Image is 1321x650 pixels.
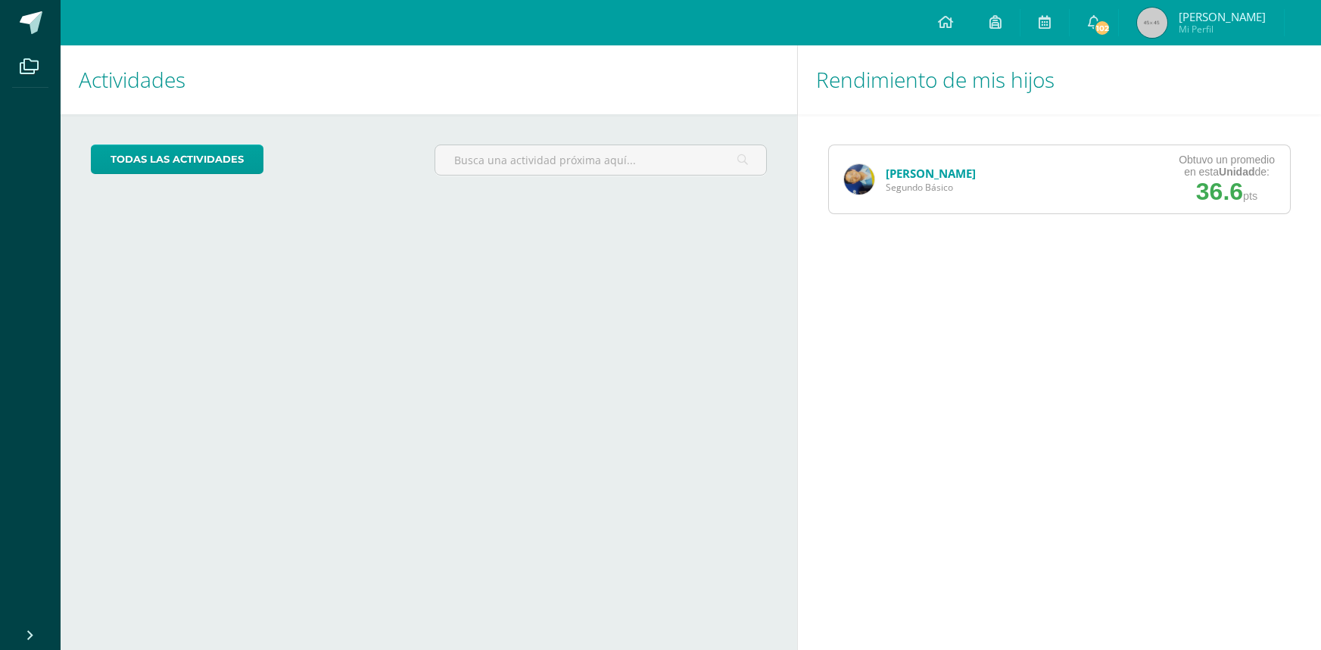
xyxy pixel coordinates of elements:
[1179,9,1266,24] span: [PERSON_NAME]
[1179,154,1275,178] div: Obtuvo un promedio en esta de:
[1137,8,1167,38] img: 45x45
[1094,20,1111,36] span: 102
[1196,178,1243,205] span: 36.6
[1219,166,1254,178] strong: Unidad
[816,45,1303,114] h1: Rendimiento de mis hijos
[1179,23,1266,36] span: Mi Perfil
[886,181,976,194] span: Segundo Básico
[844,164,874,194] img: b348d7aa1d6de6895c455574d376e383.png
[1243,190,1257,202] span: pts
[91,145,263,174] a: todas las Actividades
[79,45,779,114] h1: Actividades
[886,166,976,181] a: [PERSON_NAME]
[435,145,765,175] input: Busca una actividad próxima aquí...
